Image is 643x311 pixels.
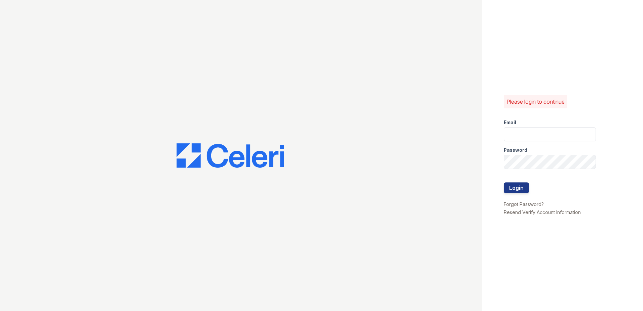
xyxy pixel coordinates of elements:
img: CE_Logo_Blue-a8612792a0a2168367f1c8372b55b34899dd931a85d93a1a3d3e32e68fde9ad4.png [177,143,284,168]
button: Login [504,182,529,193]
label: Email [504,119,516,126]
a: Forgot Password? [504,201,544,207]
a: Resend Verify Account Information [504,209,581,215]
p: Please login to continue [506,98,565,106]
label: Password [504,147,527,153]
